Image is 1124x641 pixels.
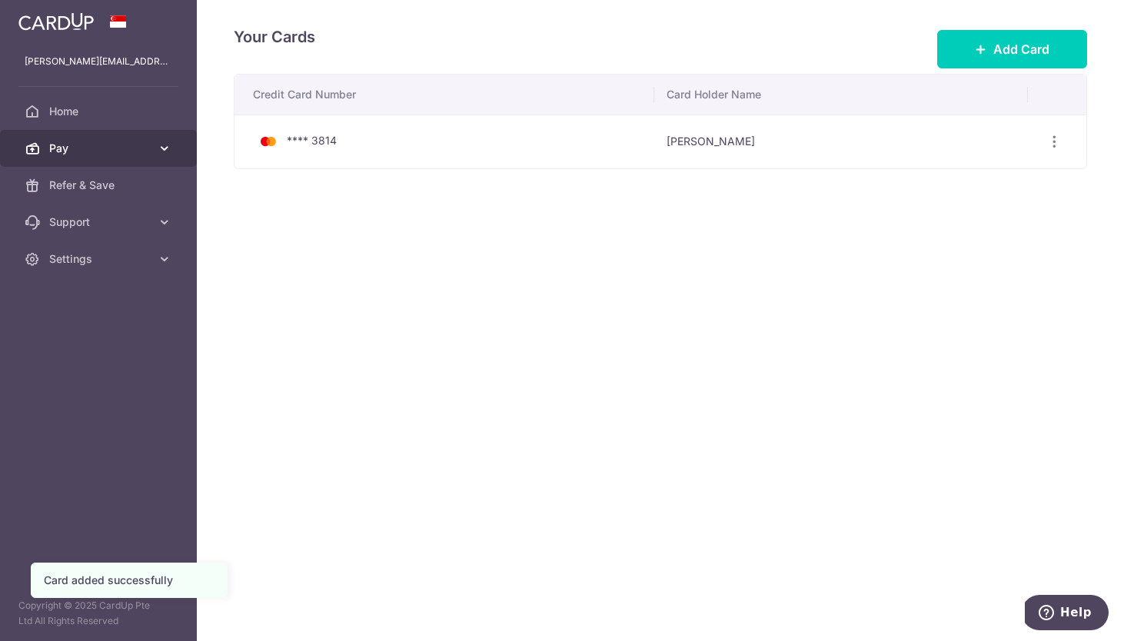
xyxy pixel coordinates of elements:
div: Card added successfully [44,573,214,588]
span: Refer & Save [49,178,151,193]
p: [PERSON_NAME][EMAIL_ADDRESS][PERSON_NAME][DOMAIN_NAME] [25,54,172,69]
th: Credit Card Number [234,75,654,115]
img: CardUp [18,12,94,31]
th: Card Holder Name [654,75,1028,115]
button: Add Card [937,30,1087,68]
td: [PERSON_NAME] [654,115,1028,168]
h4: Your Cards [234,25,315,49]
span: Settings [49,251,151,267]
span: Add Card [993,40,1049,58]
span: Pay [49,141,151,156]
span: Home [49,104,151,119]
iframe: Opens a widget where you can find more information [1025,595,1109,633]
span: Support [49,214,151,230]
img: Bank Card [253,132,284,151]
